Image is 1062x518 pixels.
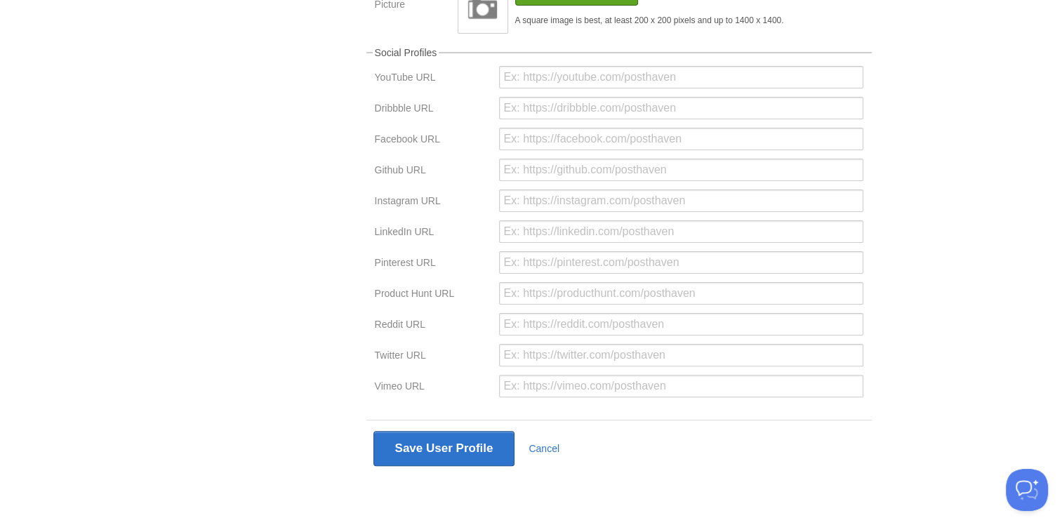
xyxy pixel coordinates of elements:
[529,443,559,454] a: Cancel
[375,319,491,333] label: Reddit URL
[1006,469,1048,511] iframe: Help Scout Beacon - Open
[375,103,491,117] label: Dribbble URL
[499,128,863,150] input: Ex: https://facebook.com/posthaven
[375,227,491,240] label: LinkedIn URL
[373,431,515,466] button: Save User Profile
[375,350,491,364] label: Twitter URL
[499,97,863,119] input: Ex: https://dribbble.com/posthaven
[499,251,863,274] input: Ex: https://pinterest.com/posthaven
[499,313,863,336] input: Ex: https://reddit.com/posthaven
[499,282,863,305] input: Ex: https://producthunt.com/posthaven
[499,344,863,366] input: Ex: https://twitter.com/posthaven
[375,288,491,302] label: Product Hunt URL
[499,190,863,212] input: Ex: https://instagram.com/posthaven
[375,72,491,86] label: YouTube URL
[375,196,491,209] label: Instagram URL
[375,165,491,178] label: Github URL
[375,381,491,394] label: Vimeo URL
[499,66,863,88] input: Ex: https://youtube.com/posthaven
[499,375,863,397] input: Ex: https://vimeo.com/posthaven
[375,258,491,271] label: Pinterest URL
[373,48,439,58] legend: Social Profiles
[515,16,784,25] div: A square image is best, at least 200 x 200 pixels and up to 1400 x 1400.
[499,159,863,181] input: Ex: https://github.com/posthaven
[499,220,863,243] input: Ex: https://linkedin.com/posthaven
[375,134,491,147] label: Facebook URL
